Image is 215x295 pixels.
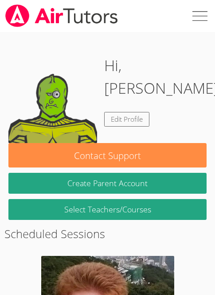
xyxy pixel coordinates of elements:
[8,173,207,194] button: Create Parent Account
[4,4,119,27] img: airtutors_banner-c4298cdbf04f3fff15de1276eac7730deb9818008684d7c2e4769d2f7ddbe033.png
[8,199,207,220] a: Select Teachers/Courses
[4,225,211,242] h2: Scheduled Sessions
[104,112,149,127] a: Edit Profile
[8,143,207,167] button: Contact Support
[8,54,97,143] img: default.png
